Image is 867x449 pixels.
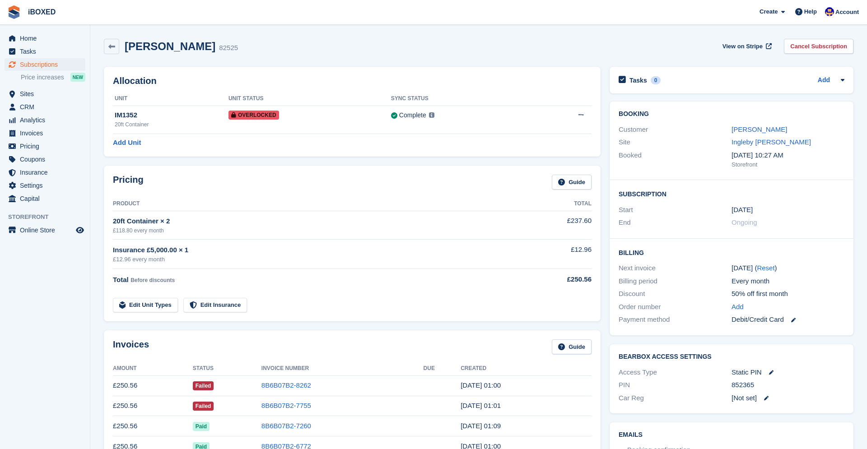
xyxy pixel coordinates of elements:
a: Price increases NEW [21,72,85,82]
a: menu [5,45,85,58]
h2: Subscription [619,189,844,198]
span: Sites [20,88,74,100]
div: End [619,218,732,228]
th: Unit [113,92,228,106]
span: Before discounts [131,277,175,283]
span: Analytics [20,114,74,126]
a: 8B6B07B2-7755 [261,402,311,409]
a: Edit Insurance [183,298,247,313]
h2: Pricing [113,175,144,190]
h2: Emails [619,431,844,439]
a: menu [5,153,85,166]
span: Tasks [20,45,74,58]
span: Storefront [8,213,90,222]
a: Guide [552,339,592,354]
th: Status [193,361,261,376]
a: Add [732,302,744,312]
span: Coupons [20,153,74,166]
span: Failed [193,402,214,411]
a: menu [5,179,85,192]
div: Start [619,205,732,215]
th: Product [113,197,517,211]
div: PIN [619,380,732,390]
span: Create [760,7,778,16]
span: Insurance [20,166,74,179]
a: iBOXED [24,5,59,19]
div: 20ft Container × 2 [113,216,517,227]
h2: Billing [619,248,844,257]
div: [DATE] 10:27 AM [732,150,844,161]
td: £237.60 [517,211,592,239]
a: 8B6B07B2-8262 [261,381,311,389]
span: Price increases [21,73,64,82]
td: £250.56 [113,396,193,416]
span: Overlocked [228,111,279,120]
span: Capital [20,192,74,205]
span: View on Stripe [722,42,763,51]
span: Subscriptions [20,58,74,71]
span: Total [113,276,129,283]
span: CRM [20,101,74,113]
span: Ongoing [732,218,757,226]
span: Failed [193,381,214,390]
td: £250.56 [113,375,193,396]
img: Noor Rashid [825,7,834,16]
span: Invoices [20,127,74,139]
div: Site [619,137,732,148]
span: Settings [20,179,74,192]
div: 0 [651,76,661,84]
a: Add [818,75,830,86]
time: 2025-07-21 00:01:23 UTC [461,402,501,409]
a: menu [5,101,85,113]
th: Sync Status [391,92,531,106]
div: 50% off first month [732,289,844,299]
time: 2025-06-21 00:09:39 UTC [461,422,501,430]
div: £250.56 [517,274,592,285]
div: Next invoice [619,263,732,273]
img: stora-icon-8386f47178a22dfd0bd8f6a31ec36ba5ce8667c1dd55bd0f319d3a0aa187defe.svg [7,5,21,19]
div: £12.96 every month [113,255,517,264]
time: 2025-04-21 00:00:00 UTC [732,205,753,215]
a: Cancel Subscription [784,39,853,54]
a: View on Stripe [719,39,774,54]
div: Order number [619,302,732,312]
a: menu [5,88,85,100]
div: Billing period [619,276,732,287]
div: Payment method [619,315,732,325]
a: Edit Unit Types [113,298,178,313]
a: 8B6B07B2-7260 [261,422,311,430]
span: Home [20,32,74,45]
h2: BearBox Access Settings [619,353,844,361]
a: menu [5,140,85,153]
a: menu [5,192,85,205]
th: Total [517,197,592,211]
div: Storefront [732,160,844,169]
td: £250.56 [113,416,193,436]
span: Pricing [20,140,74,153]
div: Complete [399,111,426,120]
h2: Allocation [113,76,592,86]
a: menu [5,224,85,236]
a: Add Unit [113,138,141,148]
a: Guide [552,175,592,190]
div: Static PIN [732,367,844,378]
a: menu [5,114,85,126]
div: Customer [619,125,732,135]
h2: [PERSON_NAME] [125,40,215,52]
th: Amount [113,361,193,376]
h2: Invoices [113,339,149,354]
div: [Not set] [732,393,844,403]
time: 2025-08-21 00:00:46 UTC [461,381,501,389]
div: Every month [732,276,844,287]
div: Booked [619,150,732,169]
a: Preview store [75,225,85,236]
span: Account [835,8,859,17]
h2: Booking [619,111,844,118]
h2: Tasks [629,76,647,84]
div: Discount [619,289,732,299]
div: [DATE] ( ) [732,263,844,273]
div: 852365 [732,380,844,390]
a: Reset [757,264,774,272]
th: Unit Status [228,92,391,106]
span: Help [804,7,817,16]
